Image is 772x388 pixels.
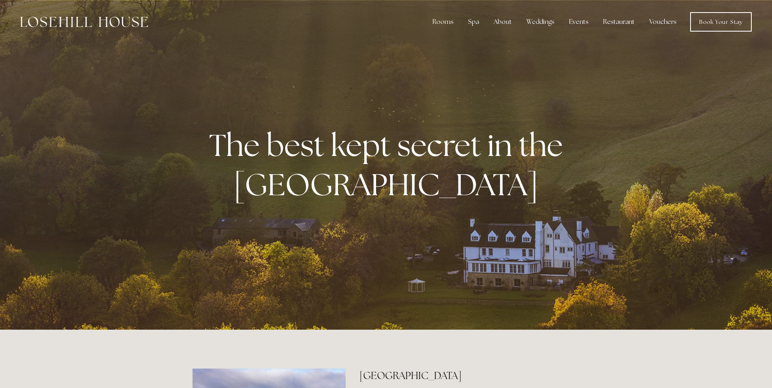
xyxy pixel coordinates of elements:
[462,14,485,30] div: Spa
[643,14,683,30] a: Vouchers
[562,14,595,30] div: Events
[520,14,561,30] div: Weddings
[487,14,518,30] div: About
[20,17,148,27] img: Losehill House
[426,14,460,30] div: Rooms
[359,369,580,383] h2: [GEOGRAPHIC_DATA]
[690,12,752,32] a: Book Your Stay
[597,14,641,30] div: Restaurant
[209,125,569,205] strong: The best kept secret in the [GEOGRAPHIC_DATA]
